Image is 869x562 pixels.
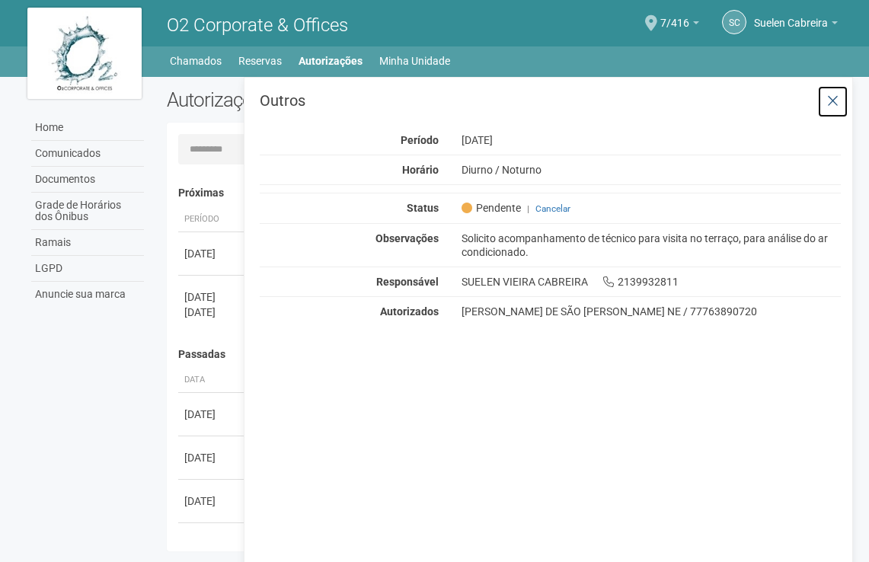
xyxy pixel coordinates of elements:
[754,2,828,29] span: Suelen Cabreira
[178,349,831,360] h4: Passadas
[184,450,241,465] div: [DATE]
[380,305,439,318] strong: Autorizados
[167,88,493,111] h2: Autorizações
[450,163,853,177] div: Diurno / Noturno
[167,14,348,36] span: O2 Corporate & Offices
[178,207,247,232] th: Período
[450,275,853,289] div: SUELEN VIEIRA CABREIRA 2139932811
[184,305,241,320] div: [DATE]
[184,537,241,552] div: [DATE]
[31,115,144,141] a: Home
[184,246,241,261] div: [DATE]
[170,50,222,72] a: Chamados
[407,202,439,214] strong: Status
[31,193,144,230] a: Grade de Horários dos Ônibus
[31,230,144,256] a: Ramais
[299,50,363,72] a: Autorizações
[31,141,144,167] a: Comunicados
[462,201,521,215] span: Pendente
[375,232,439,244] strong: Observações
[184,407,241,422] div: [DATE]
[178,368,247,393] th: Data
[527,203,529,214] span: |
[184,289,241,305] div: [DATE]
[722,10,746,34] a: SC
[238,50,282,72] a: Reservas
[401,134,439,146] strong: Período
[260,93,841,108] h3: Outros
[462,305,842,318] div: [PERSON_NAME] DE SÃO [PERSON_NAME] NE / 77763890720
[535,203,570,214] a: Cancelar
[376,276,439,288] strong: Responsável
[31,282,144,307] a: Anuncie sua marca
[379,50,450,72] a: Minha Unidade
[660,19,699,31] a: 7/416
[31,167,144,193] a: Documentos
[402,164,439,176] strong: Horário
[660,2,689,29] span: 7/416
[450,232,853,259] div: Solicito acompanhamento de técnico para visita no terraço, para análise do ar condicionado.
[27,8,142,99] img: logo.jpg
[754,19,838,31] a: Suelen Cabreira
[31,256,144,282] a: LGPD
[184,493,241,509] div: [DATE]
[450,133,853,147] div: [DATE]
[178,187,831,199] h4: Próximas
